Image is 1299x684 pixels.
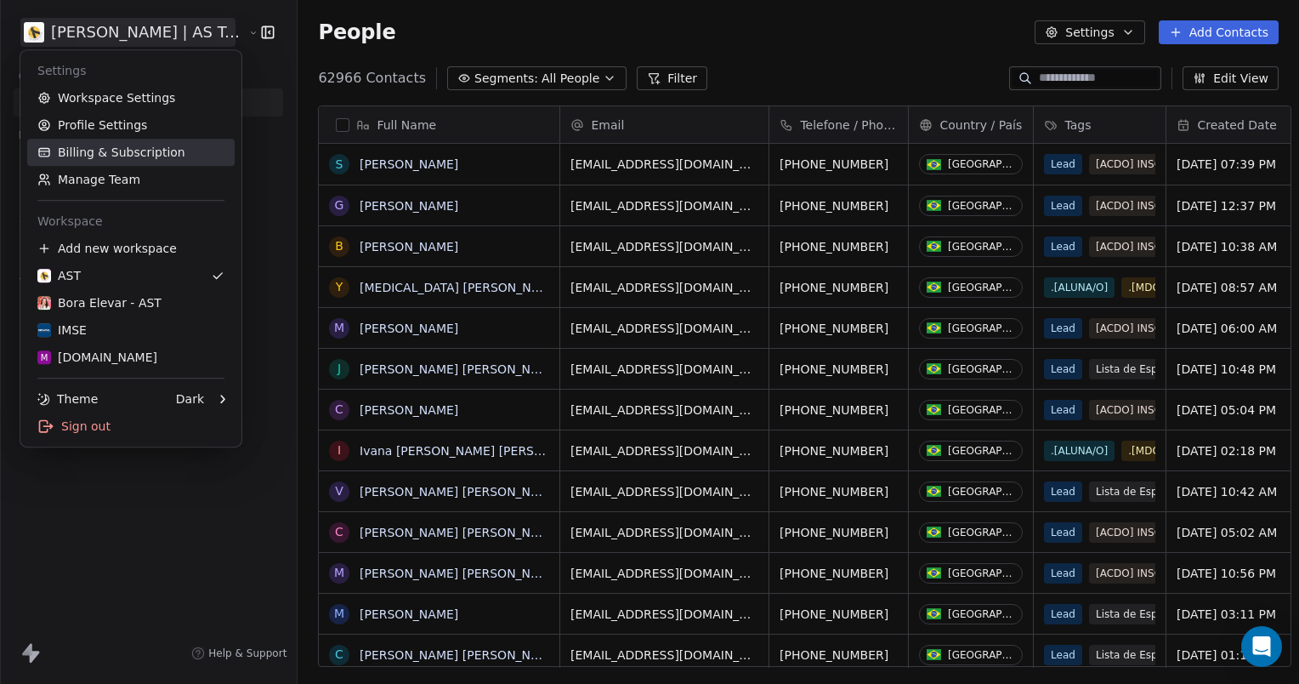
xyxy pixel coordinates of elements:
div: AST [37,267,81,284]
a: Workspace Settings [27,84,235,111]
img: Amanda%202024.png [37,296,51,310]
div: Theme [37,390,98,408]
div: Settings [27,57,235,84]
div: Sign out [27,413,235,440]
div: Workspace [27,208,235,235]
img: RENNOVE.png [37,323,51,337]
img: Logo%202022%20quad.jpg [37,269,51,282]
div: Add new workspace [27,235,235,262]
span: m [41,351,48,364]
div: Dark [176,390,204,408]
div: Bora Elevar - AST [37,294,162,311]
div: IMSE [37,322,87,339]
div: [DOMAIN_NAME] [37,349,157,366]
a: Profile Settings [27,111,235,139]
a: Billing & Subscription [27,139,235,166]
a: Manage Team [27,166,235,193]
